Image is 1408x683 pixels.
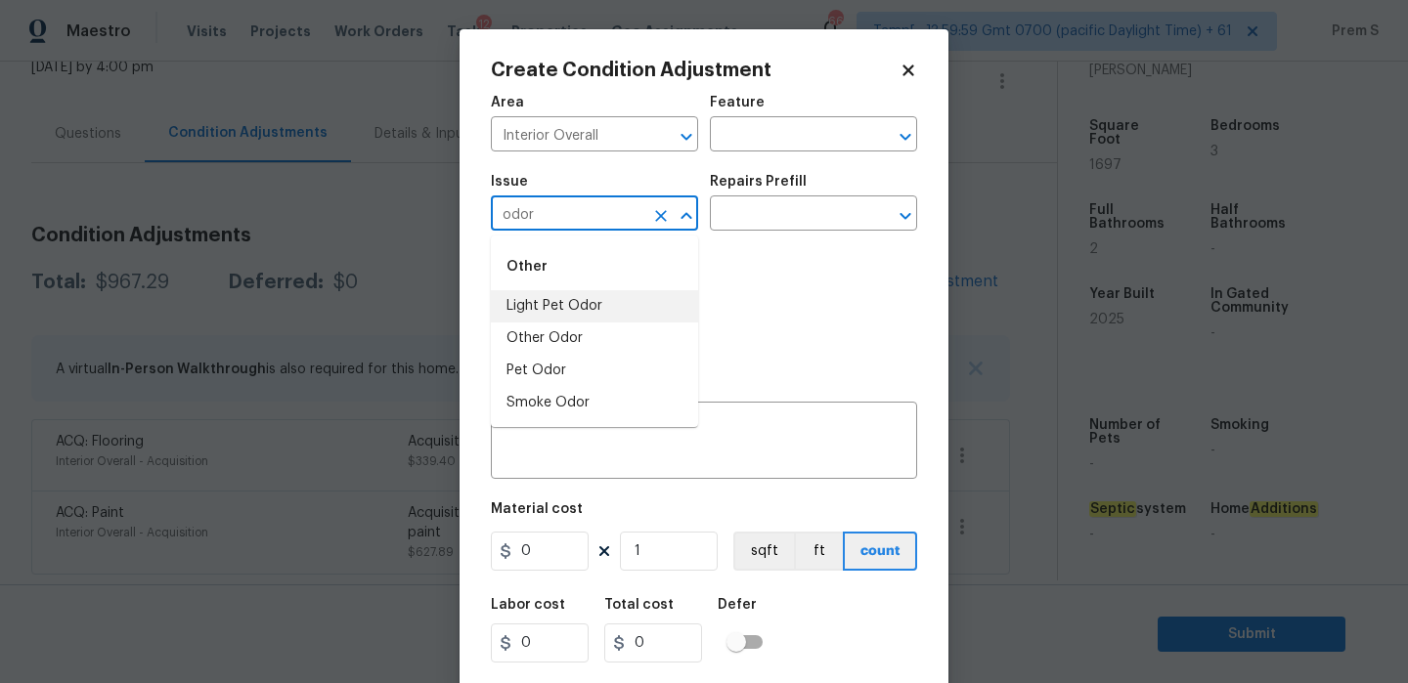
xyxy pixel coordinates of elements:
h5: Issue [491,175,528,189]
h5: Feature [710,96,765,109]
button: sqft [733,532,794,571]
h5: Material cost [491,502,583,516]
li: Pet Odor [491,355,698,387]
h5: Area [491,96,524,109]
h5: Defer [718,598,757,612]
h2: Create Condition Adjustment [491,61,900,80]
li: Light Pet Odor [491,290,698,322]
h5: Repairs Prefill [710,175,807,189]
button: Open [673,123,700,150]
button: Clear [647,202,675,230]
li: Other Odor [491,322,698,355]
button: Open [892,202,919,230]
h5: Total cost [604,598,674,612]
li: Smoke Odor [491,387,698,419]
button: ft [794,532,843,571]
button: count [843,532,917,571]
button: Open [892,123,919,150]
h5: Labor cost [491,598,565,612]
div: Other [491,243,698,290]
button: Close [673,202,700,230]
